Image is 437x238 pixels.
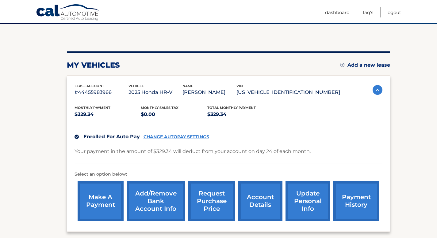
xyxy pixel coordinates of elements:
[128,84,144,88] span: vehicle
[36,4,100,22] a: Cal Automotive
[386,7,401,17] a: Logout
[325,7,350,17] a: Dashboard
[75,88,128,97] p: #44455983966
[75,147,311,156] p: Your payment in the amount of $329.34 will deduct from your account on day 24 of each month.
[75,110,141,119] p: $329.34
[236,88,340,97] p: [US_VEHICLE_IDENTIFICATION_NUMBER]
[75,84,104,88] span: lease account
[188,181,235,221] a: request purchase price
[236,84,243,88] span: vin
[340,62,390,68] a: Add a new lease
[182,88,236,97] p: [PERSON_NAME]
[141,110,207,119] p: $0.00
[75,106,110,110] span: Monthly Payment
[286,181,330,221] a: update personal info
[340,63,344,67] img: add.svg
[144,134,209,139] a: CHANGE AUTOPAY SETTINGS
[373,85,382,95] img: accordion-active.svg
[363,7,373,17] a: FAQ's
[75,135,79,139] img: check.svg
[78,181,124,221] a: make a payment
[141,106,178,110] span: Monthly sales Tax
[238,181,282,221] a: account details
[67,61,120,70] h2: my vehicles
[207,106,256,110] span: Total Monthly Payment
[83,134,140,139] span: Enrolled For Auto Pay
[75,171,382,178] p: Select an option below:
[182,84,193,88] span: name
[207,110,274,119] p: $329.34
[333,181,379,221] a: payment history
[127,181,185,221] a: Add/Remove bank account info
[128,88,182,97] p: 2025 Honda HR-V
